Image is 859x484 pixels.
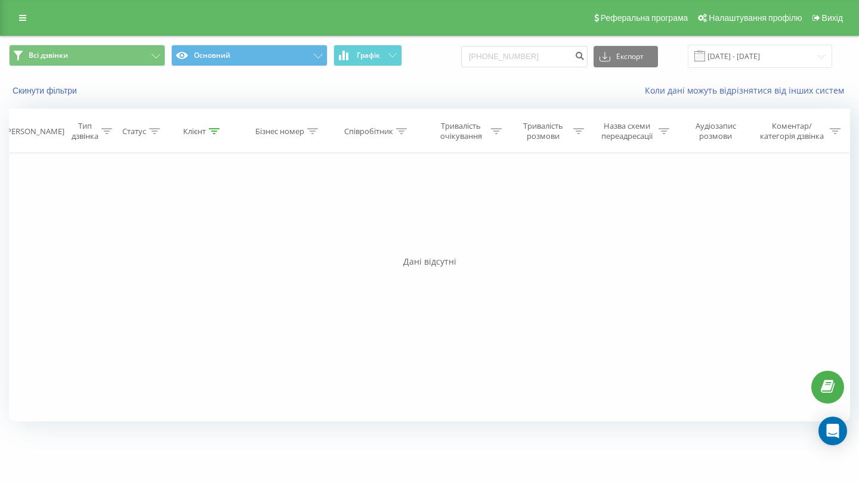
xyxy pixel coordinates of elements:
a: Коли дані можуть відрізнятися вiд інших систем [645,85,850,96]
button: Всі дзвінки [9,45,165,66]
span: Вихід [822,13,843,23]
button: Експорт [594,46,658,67]
button: Графік [333,45,402,66]
div: Бізнес номер [255,126,304,136]
div: Співробітник [344,126,393,136]
div: Клієнт [183,126,206,136]
span: Налаштування профілю [709,13,802,23]
div: Дані відсутні [9,256,850,268]
input: Пошук за номером [461,46,588,67]
button: Скинути фільтри [9,85,83,96]
div: Тривалість очікування [434,121,489,141]
span: Всі дзвінки [29,51,68,60]
div: [PERSON_NAME] [4,126,64,136]
div: Коментар/категорія дзвінка [757,121,827,141]
button: Основний [171,45,327,66]
div: Тип дзвінка [72,121,98,141]
span: Реферальна програма [601,13,688,23]
div: Open Intercom Messenger [818,417,847,445]
div: Тривалість розмови [515,121,570,141]
div: Статус [122,126,146,136]
div: Назва схеми переадресації [598,121,656,141]
span: Графік [357,51,380,60]
div: Аудіозапис розмови [683,121,748,141]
